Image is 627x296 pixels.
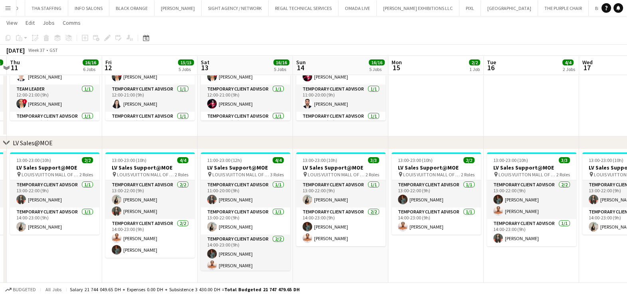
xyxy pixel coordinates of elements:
app-card-role: Temporary Client Advisor1/112:00-21:00 (9h)[PERSON_NAME] [105,85,195,112]
span: 4/4 [177,157,188,163]
div: 5 Jobs [274,66,289,72]
span: Jobs [43,19,55,26]
div: LV Sales@MOE [13,139,53,147]
app-card-role: Temporary Client Advisor1/112:00-21:00 (9h) [296,112,386,139]
span: 11 [9,63,20,72]
span: 17 [581,63,593,72]
a: View [3,18,21,28]
span: 3/3 [559,157,570,163]
div: 6 Jobs [83,66,98,72]
button: REGAL TECHNICAL SERVICES [269,0,338,16]
button: OMADA LIVE [338,0,377,16]
span: 13:00-23:00 (10h) [493,157,528,163]
span: LOUIS VUITTON MALL OF THE EMIRATES [212,172,270,178]
span: 2/2 [463,157,475,163]
button: [PERSON_NAME] [154,0,202,16]
div: GST [49,47,58,53]
span: 3/3 [368,157,379,163]
app-card-role: Temporary Client Advisor1/113:00-22:00 (9h)[PERSON_NAME] [201,207,290,235]
app-job-card: 13:00-23:00 (10h)3/3LV Sales Support@MOE LOUIS VUITTON MALL OF THE EMIRATES2 RolesTemporary Clien... [296,152,386,246]
app-job-card: 13:00-23:00 (10h)2/2LV Sales Support@MOE LOUIS VUITTON MALL OF THE EMIRATES2 RolesTemporary Clien... [10,152,99,235]
app-job-card: 11:00-23:00 (12h)4/4LV Sales Support@MOE LOUIS VUITTON MALL OF THE EMIRATES3 RolesTemporary Clien... [201,152,290,270]
span: Thu [10,59,20,66]
app-card-role: Temporary Client Advisor1/112:00-21:00 (9h) [10,112,99,139]
span: 2 Roles [461,172,475,178]
span: 2 Roles [366,172,379,178]
div: 5 Jobs [178,66,194,72]
app-card-role: Temporary Client Advisor1/113:00-22:00 (9h)[PERSON_NAME] [10,180,99,207]
span: 13:00-23:00 (10h) [112,157,146,163]
span: Wed [582,59,593,66]
span: 2/2 [82,157,93,163]
a: Jobs [40,18,58,28]
span: 16/16 [273,59,289,65]
a: Edit [22,18,38,28]
app-card-role: Temporary Client Advisor1/114:00-23:00 (9h)[PERSON_NAME] [487,219,576,246]
button: [GEOGRAPHIC_DATA] [481,0,538,16]
span: 14 [295,63,306,72]
h3: LV Sales Support@MOE [105,164,195,171]
span: LOUIS VUITTON MALL OF THE EMIRATES [308,172,366,178]
span: 16 [486,63,496,72]
span: 13 [200,63,210,72]
span: 13:00-23:00 (10h) [398,157,433,163]
app-job-card: 13:00-23:00 (10h)2/2LV Sales Support@MOE LOUIS VUITTON MALL OF THE EMIRATES2 RolesTemporary Clien... [392,152,481,235]
span: Fri [105,59,112,66]
span: 16/16 [83,59,99,65]
app-card-role: Temporary Client Advisor2/214:00-23:00 (9h)[PERSON_NAME][PERSON_NAME] [296,207,386,246]
span: 4/4 [562,59,574,65]
h3: LV Sales Support@MOE [201,164,290,171]
h3: LV Sales Support@MOE [392,164,481,171]
app-card-role: Team Leader1/112:00-21:00 (9h)![PERSON_NAME] [10,85,99,112]
app-card-role: Temporary Client Advisor1/111:00-20:00 (9h)[PERSON_NAME] [201,180,290,207]
app-job-card: 13:00-23:00 (10h)4/4LV Sales Support@MOE LOUIS VUITTON MALL OF THE EMIRATES2 RolesTemporary Clien... [105,152,195,258]
div: 5 Jobs [369,66,384,72]
h3: LV Sales Support@MOE [296,164,386,171]
button: THA STAFFING [25,0,68,16]
span: 12 [104,63,112,72]
app-card-role: Temporary Client Advisor1/113:00-22:00 (9h)[PERSON_NAME] [392,180,481,207]
span: Sun [296,59,306,66]
a: Comms [59,18,84,28]
span: ! [22,99,27,104]
app-card-role: Temporary Client Advisor2/214:00-23:00 (9h)[PERSON_NAME][PERSON_NAME] [105,219,195,258]
app-card-role: Temporary Client Advisor2/213:00-22:00 (9h)[PERSON_NAME][PERSON_NAME] [487,180,576,219]
button: INFO SALONS [68,0,109,16]
button: THE PURPLE CHAIR [538,0,589,16]
app-card-role: Temporary Client Advisor1/114:00-23:00 (9h) [105,112,195,139]
span: 15 [390,63,402,72]
h3: LV Sales Support@MOE [10,164,99,171]
span: Week 37 [26,47,46,53]
button: PIXL [459,0,481,16]
div: Salary 21 744 049.65 DH + Expenses 0.00 DH + Subsistence 3 430.00 DH = [70,286,300,292]
button: Budgeted [4,285,37,294]
app-card-role: Temporary Client Advisor1/114:00-23:00 (9h)[PERSON_NAME] [392,207,481,235]
app-card-role: Temporary Client Advisor1/113:00-22:00 (9h)[PERSON_NAME] [296,180,386,207]
span: Sat [201,59,210,66]
span: Budgeted [13,287,36,292]
span: 4/4 [273,157,284,163]
span: 13:00-23:00 (10h) [16,157,51,163]
span: 16/16 [369,59,385,65]
span: 3 Roles [270,172,284,178]
app-card-role: Temporary Client Advisor2/214:00-23:00 (9h)[PERSON_NAME][PERSON_NAME] [201,235,290,273]
span: 11:00-23:00 (12h) [207,157,242,163]
button: BLACK ORANGE [109,0,154,16]
div: [DATE] [6,46,25,54]
h3: LV Sales Support@MOE [487,164,576,171]
button: [PERSON_NAME] EXHIBITIONS LLC [377,0,459,16]
app-job-card: 13:00-23:00 (10h)3/3LV Sales Support@MOE LOUIS VUITTON MALL OF THE EMIRATES2 RolesTemporary Clien... [487,152,576,246]
span: LOUIS VUITTON MALL OF THE EMIRATES [498,172,556,178]
div: 1 Job [469,66,480,72]
span: Comms [63,19,81,26]
div: 2 Jobs [563,66,575,72]
span: 2/2 [469,59,480,65]
span: LOUIS VUITTON MALL OF THE EMIRATES [117,172,175,178]
button: BE-INDIE [589,0,620,16]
